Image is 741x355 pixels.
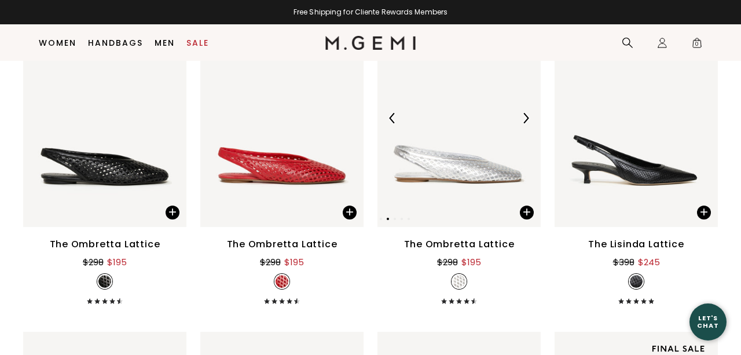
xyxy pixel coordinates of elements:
div: The Ombretta Lattice [404,237,515,251]
div: $195 [284,255,304,269]
a: The Ombretta Lattice$298$195 [200,9,364,304]
a: Previous ArrowNext ArrowThe Ombretta Lattice$298$195 [377,9,541,304]
a: Men [155,38,175,47]
a: Women [39,38,76,47]
div: The Ombretta Lattice [227,237,338,251]
img: M.Gemi [325,36,416,50]
div: $195 [107,255,127,269]
img: v_7323030093883_SWATCH_50x.jpg [276,275,288,288]
img: Next Arrow [520,113,531,123]
img: v_7323030126651_SWATCH_50x.jpg [453,275,465,288]
img: v_7323002634299_SWATCH_50x.jpg [630,275,643,288]
img: Previous Arrow [387,113,398,123]
div: Let's Chat [689,314,727,329]
a: The Ombretta Lattice$298$195 [23,9,186,304]
a: Handbags [88,38,143,47]
span: 0 [691,39,703,51]
div: $298 [437,255,458,269]
a: Sale [186,38,209,47]
div: The Ombretta Lattice [50,237,160,251]
div: $398 [613,255,634,269]
div: $298 [260,255,281,269]
div: $245 [638,255,660,269]
img: v_7323030028347_SWATCH_50x.jpg [98,275,111,288]
div: $195 [461,255,481,269]
div: $298 [83,255,104,269]
div: The Lisinda Lattice [588,237,684,251]
a: The Lisinda Lattice$398$245 [555,9,718,304]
